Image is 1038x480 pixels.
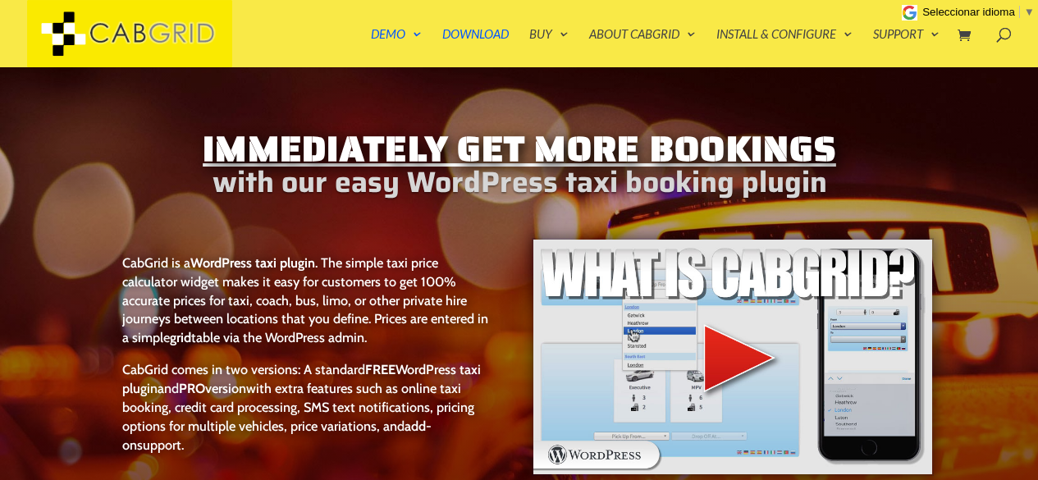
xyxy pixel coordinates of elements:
a: Buy [529,28,569,67]
span: ​ [1019,6,1020,18]
a: About CabGrid [589,28,696,67]
a: Demo [371,28,422,67]
a: PROversion [179,380,246,396]
a: CabGrid Taxi Plugin [27,23,232,40]
a: Support [873,28,940,67]
strong: grid [170,329,191,345]
strong: FREE [365,361,396,377]
span: ▼ [1024,6,1035,18]
a: WordPress taxi booking plugin Intro Video [532,463,935,479]
span: Seleccionar idioma [922,6,1015,18]
a: add-on [122,418,432,453]
strong: PRO [179,380,205,396]
p: CabGrid is a . The simple taxi price calculator widget makes it easy for customers to get 100% ac... [122,254,489,360]
a: Seleccionar idioma​ [922,6,1035,18]
a: FREEWordPress taxi plugin [122,361,481,396]
strong: WordPress taxi plugin [190,254,315,271]
a: Install & Configure [716,28,853,67]
h1: Immediately Get More Bookings [104,130,935,176]
img: WordPress taxi booking plugin Intro Video [532,238,935,476]
iframe: chat widget [936,377,1038,455]
h2: with our easy WordPress taxi booking plugin [104,176,935,196]
a: Download [442,28,509,67]
p: CabGrid comes in two versions: A standard and with extra features such as online taxi booking, cr... [122,360,489,454]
